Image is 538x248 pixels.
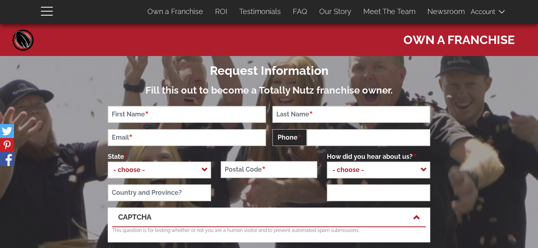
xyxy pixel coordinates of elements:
span: Own a Franchise [403,28,515,48]
input: Postal Code [221,161,318,178]
input: Email [108,129,266,146]
span: Phone [272,129,307,146]
h3: Fill this out to become a Totally Nutz franchise owner. [108,85,431,96]
a: CAPTCHA [118,212,420,222]
a: FAQ [287,3,313,20]
a: Meet The Team [357,3,421,20]
input: First Name [108,106,266,123]
a: Home [11,28,35,52]
a: Own a Franchise [141,3,209,20]
span: How did you hear about us? [327,153,417,160]
a: Our Story [313,3,357,20]
input: Last Name [272,106,431,123]
a: ROI [209,3,233,20]
span: State [108,153,128,160]
p: This question is for testing whether or not you are a human visitor and to prevent automated spam... [112,227,426,234]
a: Testimonials [233,3,287,20]
a: Newsroom [421,3,471,20]
h2: Request Information [108,64,431,77]
input: Country and Province? [108,184,211,201]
